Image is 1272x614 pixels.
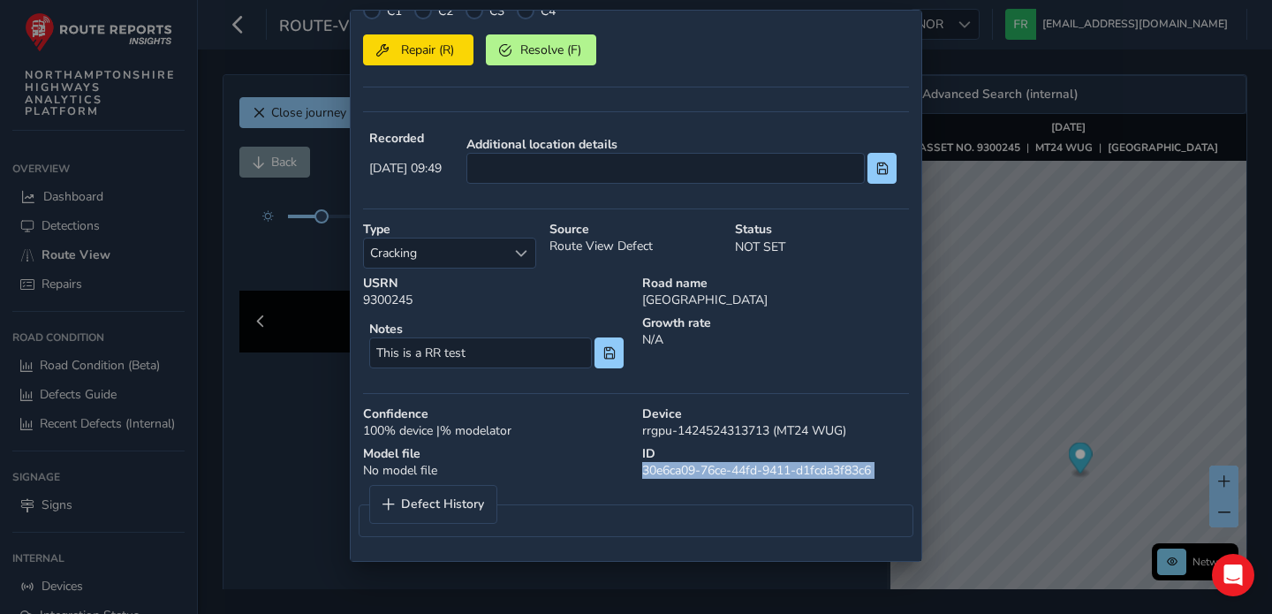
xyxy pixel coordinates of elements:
div: [GEOGRAPHIC_DATA] [636,269,915,315]
p: NOT SET [735,238,909,256]
strong: Type [363,221,537,238]
span: Repair (R) [395,42,460,58]
span: Cracking [364,239,506,268]
label: C3 [489,3,504,19]
div: Route View Defect [543,215,730,275]
label: C2 [438,3,453,19]
a: Defect History [370,486,496,523]
strong: Recorded [369,130,442,147]
strong: Notes [369,321,624,337]
strong: USRN [363,275,630,292]
label: C4 [541,3,556,19]
strong: Model file [363,445,630,462]
strong: Road name [642,275,909,292]
div: N/A [636,308,915,381]
div: No model file [357,439,636,485]
strong: ID [642,445,909,462]
strong: Additional location details [466,136,897,153]
div: Select a type [506,239,535,268]
strong: Source [549,221,723,238]
div: 30e6ca09-76ce-44fd-9411-d1fcda3f83c6 [636,439,915,485]
span: Resolve (F) [518,42,583,58]
strong: Confidence [363,406,630,422]
span: [DATE] 09:49 [369,160,442,177]
label: C1 [387,3,402,19]
strong: Growth rate [642,315,909,331]
div: rrgpu-1424524313713 (MT24 WUG) [636,399,915,445]
button: Resolve (F) [486,34,596,65]
strong: Device [642,406,909,422]
div: Open Intercom Messenger [1212,554,1254,596]
button: Repair (R) [363,34,473,65]
strong: Status [735,221,909,238]
div: 9300245 [357,269,636,315]
span: Defect History [401,498,484,511]
div: 100 % device | % modelator [357,399,636,445]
